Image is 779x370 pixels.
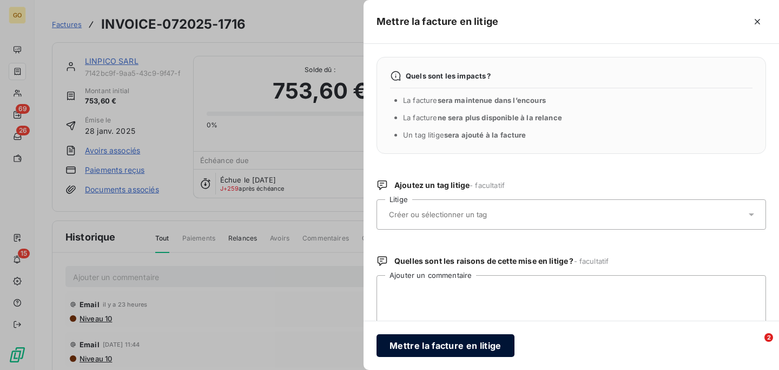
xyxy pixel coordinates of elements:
span: Un tag litige [403,131,526,139]
span: 2 [764,333,773,342]
span: ne sera plus disponible à la relance [438,113,562,122]
h5: Mettre la facture en litige [377,14,498,29]
span: sera ajouté à la facture [444,131,526,139]
span: Quelles sont les raisons de cette mise en litige ? [394,256,609,267]
span: Ajoutez un tag litige [394,180,505,191]
span: - facultatif [470,181,505,190]
iframe: Intercom live chat [742,333,768,359]
span: La facture [403,96,546,105]
button: Mettre la facture en litige [377,334,514,357]
span: La facture [403,113,562,122]
input: Créer ou sélectionner un tag [388,210,545,219]
span: sera maintenue dans l’encours [438,96,546,105]
span: Quels sont les impacts ? [406,72,491,80]
span: - facultatif [574,257,609,265]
